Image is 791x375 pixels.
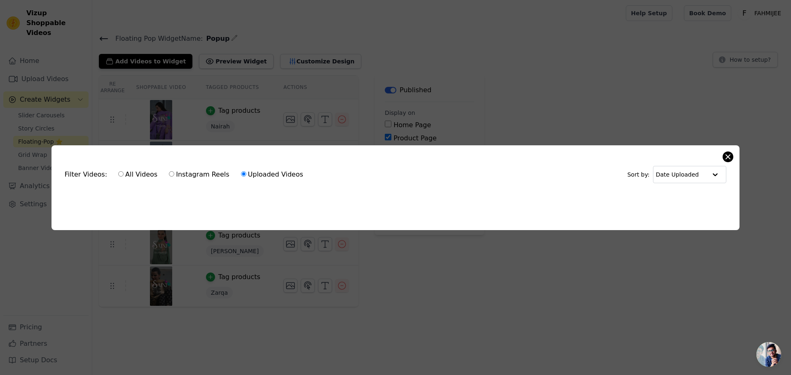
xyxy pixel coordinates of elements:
button: Close modal [723,152,733,162]
a: Open chat [756,342,781,367]
div: Sort by: [627,166,727,183]
label: All Videos [118,169,158,180]
label: Uploaded Videos [241,169,304,180]
label: Instagram Reels [168,169,229,180]
div: Filter Videos: [65,165,308,184]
